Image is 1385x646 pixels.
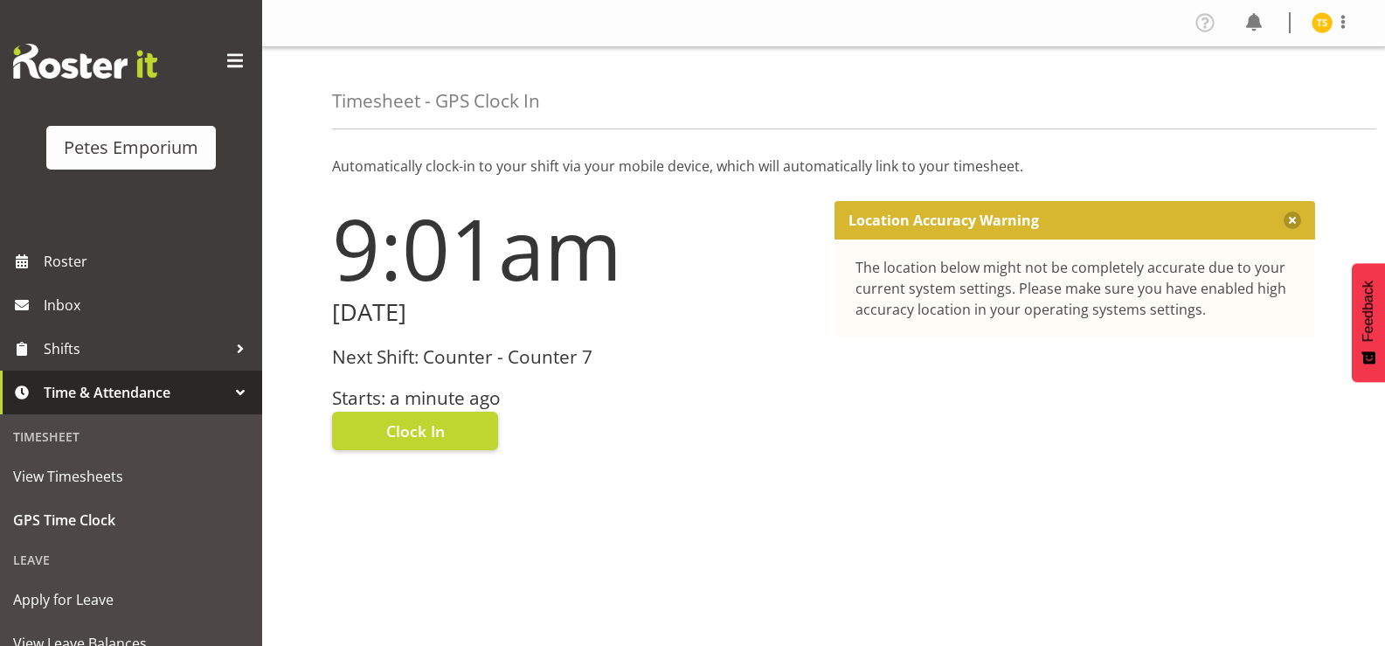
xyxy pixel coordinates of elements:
span: Clock In [386,420,445,442]
span: GPS Time Clock [13,507,249,533]
span: Inbox [44,292,253,318]
img: Rosterit website logo [13,44,157,79]
h4: Timesheet - GPS Clock In [332,91,540,111]
span: Roster [44,248,253,274]
span: Time & Attendance [44,379,227,406]
h3: Next Shift: Counter - Counter 7 [332,347,814,367]
span: Shifts [44,336,227,362]
button: Feedback - Show survey [1352,263,1385,382]
h1: 9:01am [332,201,814,295]
div: The location below might not be completely accurate due to your current system settings. Please m... [855,257,1295,320]
span: Apply for Leave [13,587,249,613]
a: GPS Time Clock [4,498,258,542]
div: Timesheet [4,419,258,455]
p: Location Accuracy Warning [848,212,1039,229]
h3: Starts: a minute ago [332,388,814,408]
div: Leave [4,542,258,578]
button: Close message [1284,212,1301,229]
span: View Timesheets [13,463,249,490]
span: Feedback [1361,281,1376,342]
img: tamara-straker11292.jpg [1312,12,1333,33]
div: Petes Emporium [64,135,198,161]
h2: [DATE] [332,299,814,326]
a: Apply for Leave [4,578,258,622]
button: Clock In [332,412,498,450]
p: Automatically clock-in to your shift via your mobile device, which will automatically link to you... [332,156,1315,177]
a: View Timesheets [4,455,258,498]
